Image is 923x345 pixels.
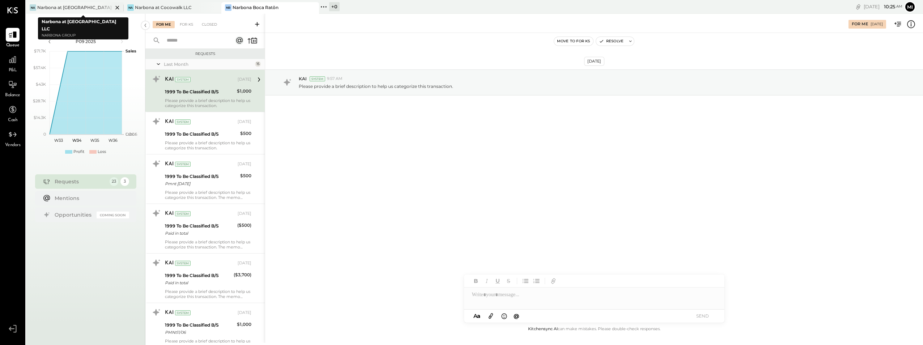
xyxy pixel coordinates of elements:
div: System [175,119,191,124]
div: 1999 To Be Classified B/S [165,131,238,138]
div: System [175,310,191,315]
div: [DATE] [238,310,251,316]
div: Paid in total [165,230,235,237]
div: For Me [153,21,175,28]
div: Please provide a brief description to help us categorize this transaction. The memo might be help... [165,239,251,250]
div: [DATE] [238,119,251,125]
button: Add URL [549,276,558,286]
div: Closed [198,21,221,28]
div: 1999 To Be Classified B/S [165,88,235,95]
div: Requests [149,51,261,56]
div: System [310,76,325,81]
div: Opportunities [55,211,93,218]
span: Cash [8,117,17,124]
div: KAI [165,76,174,83]
div: [DATE] [238,77,251,82]
text: W36 [108,138,117,143]
button: Strikethrough [504,276,513,286]
span: @ [514,312,519,319]
a: P&L [0,53,25,74]
div: NB [225,4,231,11]
div: KAI [165,161,174,168]
text: W35 [90,138,99,143]
text: Labor [126,132,136,137]
div: KAI [165,260,174,267]
button: Resolve [596,37,626,46]
div: 1999 To Be Classified B/S [165,272,231,279]
div: Profit [73,149,84,155]
text: $28.7K [33,98,46,103]
text: 0 [43,132,46,137]
span: a [477,312,480,319]
div: Na [30,4,36,11]
text: $43K [36,82,46,87]
div: 15 [255,61,261,67]
div: Mentions [55,195,126,202]
div: [DATE] [864,3,902,10]
button: Aa [471,312,483,320]
div: 23 [110,177,118,186]
div: $1,000 [237,88,251,95]
a: Balance [0,78,25,99]
div: $500 [240,172,251,179]
div: For KS [176,21,197,28]
button: Move to for ks [554,37,593,46]
div: P09 2025 [55,38,116,44]
a: Vendors [0,128,25,149]
div: Narbona Boca Ratōn [233,4,278,10]
div: PMNt11/06 [165,329,235,336]
div: Coming Soon [97,212,129,218]
div: Please provide a brief description to help us categorize this transaction. The memo might be help... [165,289,251,299]
div: [DATE] [871,22,883,27]
div: Requests [55,178,106,185]
div: Na [127,4,134,11]
div: System [175,261,191,266]
button: Italic [482,276,492,286]
span: KAI [299,76,307,82]
span: Queue [6,42,20,49]
div: System [175,162,191,167]
text: $57.4K [33,65,46,70]
div: [DATE] [238,260,251,266]
div: copy link [855,3,862,10]
button: Underline [493,276,502,286]
a: Cash [0,103,25,124]
button: Unordered List [521,276,530,286]
p: Please provide a brief description to help us categorize this transaction. [299,83,453,89]
div: For Me [852,21,868,27]
div: KAI [165,309,174,316]
span: P&L [9,67,17,74]
div: [DATE] [238,161,251,167]
div: Narbona at Cocowalk LLC [135,4,192,10]
div: 3 [120,177,129,186]
div: Please provide a brief description to help us categorize this transaction. [165,98,251,108]
div: ($3,700) [234,271,251,278]
text: $14.3K [34,115,46,120]
div: 1999 To Be Classified B/S [165,222,235,230]
div: $1,000 [237,321,251,328]
button: Ordered List [532,276,541,286]
div: ($500) [237,222,251,229]
div: Loss [98,149,106,155]
div: Narbona at [GEOGRAPHIC_DATA] LLC [37,4,113,10]
text: W33 [54,138,63,143]
p: Narbona Group [42,33,125,39]
text: $71.7K [34,48,46,54]
div: + 0 [329,2,340,11]
button: @ [511,311,522,320]
div: 1999 To Be Classified B/S [165,173,238,180]
text: W34 [72,138,81,143]
div: $500 [240,130,251,137]
div: KAI [165,118,174,125]
div: Paid in total [165,279,231,286]
span: 9:57 AM [327,76,343,82]
div: System [175,211,191,216]
button: Mi [904,1,916,13]
div: Pmnt [DATE] [165,180,238,187]
div: [DATE] [584,57,604,66]
text: Sales [126,48,136,54]
div: Please provide a brief description to help us categorize this transaction. The memo might be help... [165,190,251,200]
span: Balance [5,92,20,99]
div: KAI [165,210,174,217]
div: 1999 To Be Classified B/S [165,321,235,329]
